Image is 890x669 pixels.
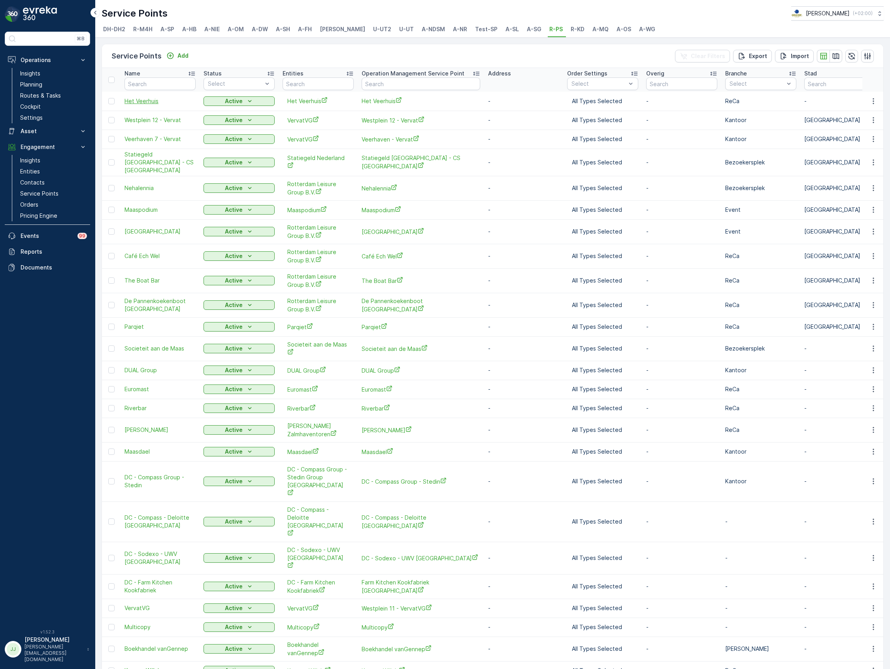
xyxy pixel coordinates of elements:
[108,159,115,166] div: Toggle Row Selected
[287,97,349,105] span: Het Veerhuis
[124,345,196,352] a: Societeit aan de Maas
[362,228,480,236] span: [GEOGRAPHIC_DATA]
[124,385,196,393] a: Euromast
[362,154,480,170] a: Statiegeld Nederland - CS Rotterdam
[484,574,563,599] td: -
[225,645,243,653] p: Active
[362,277,480,285] a: The Boat Bar
[791,6,884,21] button: [PERSON_NAME](+02:00)
[204,96,275,106] button: Active
[108,207,115,213] div: Toggle Row Selected
[287,623,349,631] span: Multicopy
[287,341,349,357] span: Societeit aan de Maas
[124,135,196,143] span: Veerhaven 7 - Vervat
[108,583,115,590] div: Toggle Row Selected
[124,623,196,631] span: Multicopy
[5,6,21,22] img: logo
[362,554,480,562] span: DC - Sodexo - UWV [GEOGRAPHIC_DATA]
[5,139,90,155] button: Engagement
[17,101,90,112] a: Cockpit
[287,135,349,143] a: VervatVG
[17,188,90,199] a: Service Points
[108,117,115,123] div: Toggle Row Selected
[287,422,349,438] a: Celest Zalmhaventoren
[20,92,61,100] p: Routes & Tasks
[225,426,243,434] p: Active
[287,422,349,438] span: [PERSON_NAME] Zalmhaventoren
[484,149,563,176] td: -
[287,224,349,240] span: Rotterdam Leisure Group B.V.
[287,248,349,264] a: Rotterdam Leisure Group B.V.
[204,384,275,394] button: Active
[362,623,480,631] a: Multicopy
[108,136,115,142] div: Toggle Row Selected
[204,300,275,310] button: Active
[124,473,196,489] a: DC - Compass Group - Stedin
[225,135,243,143] p: Active
[362,135,480,143] a: Veerhaven - Vervat
[691,52,725,60] p: Clear Filters
[484,200,563,219] td: -
[287,506,349,538] span: DC - Compass - Deloitte [GEOGRAPHIC_DATA]
[25,636,83,644] p: [PERSON_NAME]
[204,366,275,375] button: Active
[362,206,480,214] a: Maaspodium
[225,518,243,526] p: Active
[287,323,349,331] span: Parqiet
[204,603,275,613] button: Active
[20,103,41,111] p: Cockpit
[124,550,196,566] span: DC - Sodexo - UWV [GEOGRAPHIC_DATA]
[108,518,115,525] div: Toggle Row Selected
[103,25,125,33] span: DH-DH2
[7,643,19,656] div: JJ
[362,426,480,434] a: CELEST
[124,645,196,653] a: Boekhandel vanGennep
[20,168,40,175] p: Entities
[225,366,243,374] p: Active
[21,232,73,240] p: Events
[124,228,196,236] span: [GEOGRAPHIC_DATA]
[124,97,196,105] span: Het Veerhuis
[287,506,349,538] a: DC - Compass - Deloitte Rotterdam
[163,51,192,60] button: Add
[225,252,243,260] p: Active
[124,151,196,174] a: Statiegeld Nederland - CS Rotterdam
[287,604,349,612] a: VervatVG
[225,158,243,166] p: Active
[484,268,563,293] td: -
[204,644,275,654] button: Active
[225,116,243,124] p: Active
[225,385,243,393] p: Active
[20,212,57,220] p: Pricing Engine
[287,579,349,595] a: DC - Farm Kitchen Kookfabriek
[17,199,90,210] a: Orders
[225,206,243,214] p: Active
[287,366,349,375] span: DUAL Group
[287,154,349,170] a: Statiegeld Nederland
[108,253,115,259] div: Toggle Row Selected
[362,404,480,413] span: Riverbar
[484,599,563,618] td: -
[287,641,349,657] span: Boekhandel vanGennep
[124,604,196,612] a: VervatVG
[362,252,480,260] a: Café Ech Wel
[791,52,809,60] p: Import
[133,25,153,33] span: R-M4H
[108,185,115,191] div: Toggle Row Selected
[362,604,480,612] span: Westplein 11 - VervatVG
[287,404,349,413] span: Riverbar
[225,345,243,352] p: Active
[287,385,349,394] a: Euromast
[124,404,196,412] a: Riverbar
[362,477,480,486] a: DC - Compass Group - Stedin
[225,448,243,456] p: Active
[484,244,563,268] td: -
[204,553,275,563] button: Active
[108,345,115,352] div: Toggle Row Selected
[362,154,480,170] span: Statiegeld [GEOGRAPHIC_DATA] - CS [GEOGRAPHIC_DATA]
[362,184,480,192] span: Nehalennia
[204,344,275,353] button: Active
